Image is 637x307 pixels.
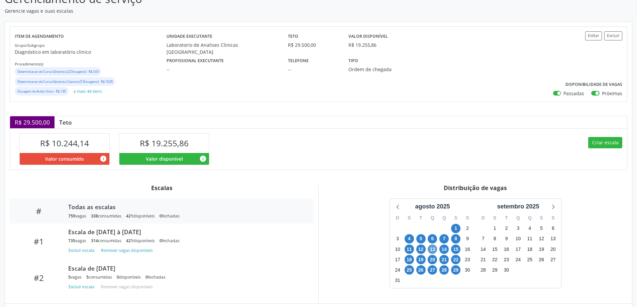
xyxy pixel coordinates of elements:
[416,265,426,275] span: terça-feira, 26 de agosto de 2025
[439,245,449,254] span: quinta-feira, 14 de agosto de 2025
[536,213,547,223] div: S
[405,265,414,275] span: segunda-feira, 25 de agosto de 2025
[502,245,511,254] span: terça-feira, 16 de setembro de 2025
[146,155,183,162] span: Valor disponível
[323,184,627,191] div: Distribuição de vagas
[462,213,473,223] div: S
[479,255,488,264] span: domingo, 21 de setembro de 2025
[439,255,449,264] span: quinta-feira, 21 de agosto de 2025
[14,273,64,283] div: #2
[126,213,155,219] div: disponíveis
[126,213,133,219] span: 421
[565,80,622,90] label: Disponibilidade de vagas
[393,276,402,285] span: domingo, 31 de agosto de 2025
[68,213,75,219] span: 759
[451,255,460,264] span: sexta-feira, 22 de agosto de 2025
[439,234,449,244] span: quinta-feira, 7 de agosto de 2025
[403,213,415,223] div: S
[450,213,462,223] div: S
[91,238,121,244] div: consumidas
[40,138,89,149] span: R$ 10.244,14
[100,155,107,162] i: Valor consumido por agendamentos feitos para este serviço
[348,31,388,42] label: Valor disponível
[68,274,82,280] div: vagas
[160,213,180,219] div: fechadas
[117,274,141,280] div: disponíveis
[68,228,304,236] div: Escala de [DATE] à [DATE]
[288,41,339,48] div: R$ 29.500,00
[525,255,534,264] span: quinta-feira, 25 de setembro de 2025
[451,265,460,275] span: sexta-feira, 29 de agosto de 2025
[126,238,133,244] span: 421
[68,246,97,255] button: Excluir escala
[68,238,75,244] span: 735
[463,255,472,264] span: sábado, 23 de agosto de 2025
[91,213,98,219] span: 338
[463,224,472,233] span: sábado, 2 de agosto de 2025
[428,255,437,264] span: quarta-feira, 20 de agosto de 2025
[512,213,524,223] div: Q
[140,138,189,149] span: R$ 19.255,86
[513,224,523,233] span: quarta-feira, 3 de setembro de 2025
[416,245,426,254] span: terça-feira, 12 de agosto de 2025
[548,224,558,233] span: sábado, 6 de setembro de 2025
[145,274,148,280] span: 0
[427,213,438,223] div: Q
[91,213,121,219] div: consumidas
[412,202,452,211] div: agosto 2025
[537,224,546,233] span: sexta-feira, 5 de setembro de 2025
[15,48,167,55] p: Diagnóstico em laboratório clínico
[86,274,89,280] span: 5
[45,155,84,162] span: Valor consumido
[98,246,155,255] button: Remover vagas disponíveis
[17,89,66,94] small: Dosagem de Acido Urico - R$ 1,85
[501,213,512,223] div: T
[438,213,450,223] div: Q
[405,234,414,244] span: segunda-feira, 4 de agosto de 2025
[288,55,309,66] label: Telefone
[167,41,279,55] div: Laboratorio de Analises Clinicas [GEOGRAPHIC_DATA]
[167,31,212,42] label: Unidade executante
[479,234,488,244] span: domingo, 7 de setembro de 2025
[490,255,500,264] span: segunda-feira, 22 de setembro de 2025
[160,238,162,244] span: 0
[393,245,402,254] span: domingo, 10 de agosto de 2025
[117,274,119,280] span: 0
[393,234,402,244] span: domingo, 3 de agosto de 2025
[428,245,437,254] span: quarta-feira, 13 de agosto de 2025
[91,238,98,244] span: 314
[167,66,279,73] div: --
[463,234,472,244] span: sábado, 9 de agosto de 2025
[415,213,427,223] div: T
[513,255,523,264] span: quarta-feira, 24 de setembro de 2025
[439,265,449,275] span: quinta-feira, 28 de agosto de 2025
[15,31,64,42] label: Item de agendamento
[71,87,105,96] button: e mais 44 itens
[68,282,97,291] button: Excluir escala
[15,61,43,66] small: Procedimento(s)
[537,255,546,264] span: sexta-feira, 26 de setembro de 2025
[490,234,500,244] span: segunda-feira, 8 de setembro de 2025
[588,137,622,148] button: Criar escala
[167,55,224,66] label: Profissional executante
[548,255,558,264] span: sábado, 27 de setembro de 2025
[199,155,207,162] i: Valor disponível para agendamentos feitos para este serviço
[525,224,534,233] span: quinta-feira, 4 de setembro de 2025
[145,274,166,280] div: fechadas
[490,265,500,275] span: segunda-feira, 29 de setembro de 2025
[405,245,414,254] span: segunda-feira, 11 de agosto de 2025
[160,238,180,244] div: fechadas
[479,245,488,254] span: domingo, 14 de setembro de 2025
[68,213,86,219] div: vagas
[451,234,460,244] span: sexta-feira, 8 de agosto de 2025
[479,265,488,275] span: domingo, 28 de setembro de 2025
[126,238,155,244] div: disponíveis
[463,245,472,254] span: sábado, 16 de agosto de 2025
[55,119,77,126] div: Teto
[490,245,500,254] span: segunda-feira, 15 de setembro de 2025
[502,224,511,233] span: terça-feira, 2 de setembro de 2025
[525,245,534,254] span: quinta-feira, 18 de setembro de 2025
[451,245,460,254] span: sexta-feira, 15 de agosto de 2025
[288,66,339,73] div: --
[17,69,99,74] small: Determinacao de Curva Glicemica (2 Dosagens) - R$ 3,63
